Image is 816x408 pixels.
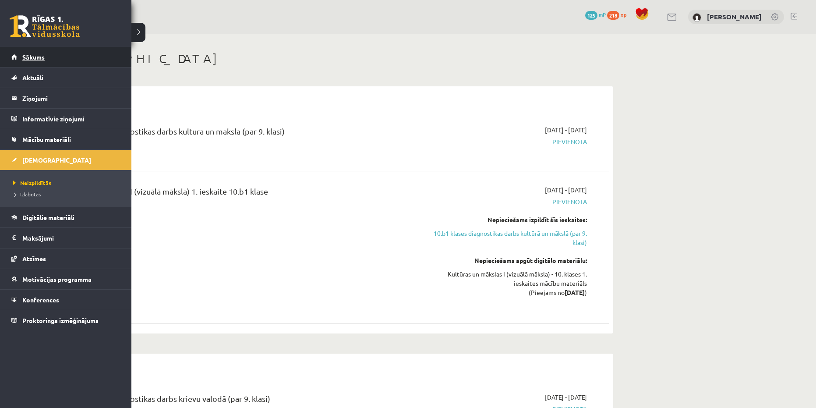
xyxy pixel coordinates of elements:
span: Motivācijas programma [22,275,92,283]
span: Izlabotās [11,191,41,198]
span: [DATE] - [DATE] [545,185,587,195]
img: Vitālijs Čugunovs [692,13,701,22]
a: [DEMOGRAPHIC_DATA] [11,150,120,170]
legend: Maksājumi [22,228,120,248]
div: Kultūra un māksla I (vizuālā māksla) 1. ieskaite 10.b1 klase [66,185,409,202]
span: Aktuāli [22,74,43,82]
a: Motivācijas programma [11,269,120,289]
a: Izlabotās [11,190,123,198]
span: Neizpildītās [11,179,51,186]
h1: [DEMOGRAPHIC_DATA] [53,51,613,66]
span: Atzīmes [22,255,46,263]
strong: [DATE] [565,288,585,296]
span: Konferences [22,296,59,304]
a: Ziņojumi [11,88,120,108]
span: [DATE] - [DATE] [545,125,587,135]
a: 125 mP [585,11,606,18]
a: Digitālie materiāli [11,207,120,227]
a: Mācību materiāli [11,129,120,149]
a: Proktoringa izmēģinājums [11,310,120,330]
div: Nepieciešams izpildīt šīs ieskaites: [422,215,587,224]
span: [DATE] - [DATE] [545,393,587,402]
span: Pievienota [422,197,587,206]
span: Proktoringa izmēģinājums [22,316,99,324]
a: Informatīvie ziņojumi [11,109,120,129]
a: Neizpildītās [11,179,123,187]
div: Kultūras un mākslas I (vizuālā māksla) - 10. klases 1. ieskaites mācību materiāls (Pieejams no ) [422,270,587,297]
span: Mācību materiāli [22,135,71,143]
span: 218 [607,11,619,20]
span: Pievienota [422,137,587,146]
legend: Informatīvie ziņojumi [22,109,120,129]
a: Rīgas 1. Tālmācības vidusskola [10,15,80,37]
a: 10.b1 klases diagnostikas darbs kultūrā un mākslā (par 9. klasi) [422,229,587,247]
span: Sākums [22,53,45,61]
a: Atzīmes [11,248,120,269]
a: Sākums [11,47,120,67]
span: mP [599,11,606,18]
span: 125 [585,11,597,20]
a: Aktuāli [11,67,120,88]
span: Digitālie materiāli [22,213,74,221]
a: [PERSON_NAME] [707,12,762,21]
div: Nepieciešams apgūt digitālo materiālu: [422,256,587,265]
legend: Ziņojumi [22,88,120,108]
a: Konferences [11,290,120,310]
div: 10.b1 klases diagnostikas darbs kultūrā un mākslā (par 9. klasi) [66,125,409,142]
a: Maksājumi [11,228,120,248]
a: 218 xp [607,11,631,18]
span: xp [621,11,626,18]
span: [DEMOGRAPHIC_DATA] [22,156,91,164]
